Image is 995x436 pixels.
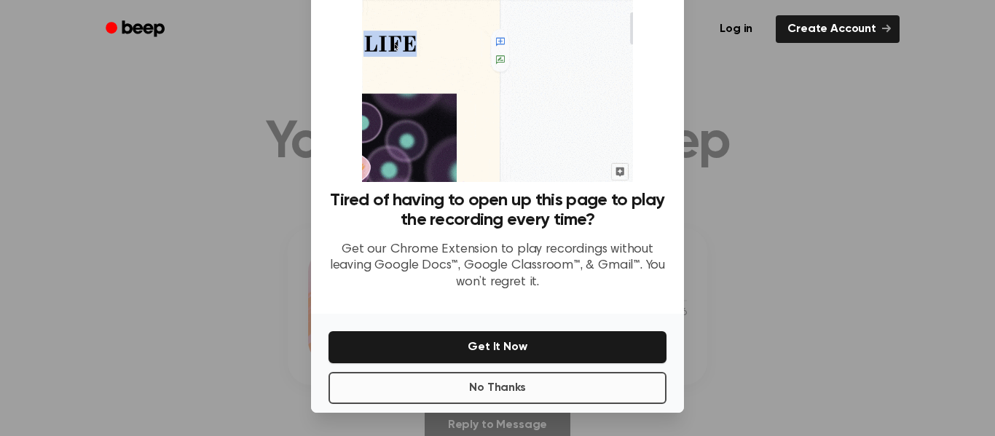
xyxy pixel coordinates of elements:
[329,372,666,404] button: No Thanks
[329,191,666,230] h3: Tired of having to open up this page to play the recording every time?
[329,331,666,363] button: Get It Now
[95,15,178,44] a: Beep
[776,15,900,43] a: Create Account
[705,12,767,46] a: Log in
[329,242,666,291] p: Get our Chrome Extension to play recordings without leaving Google Docs™, Google Classroom™, & Gm...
